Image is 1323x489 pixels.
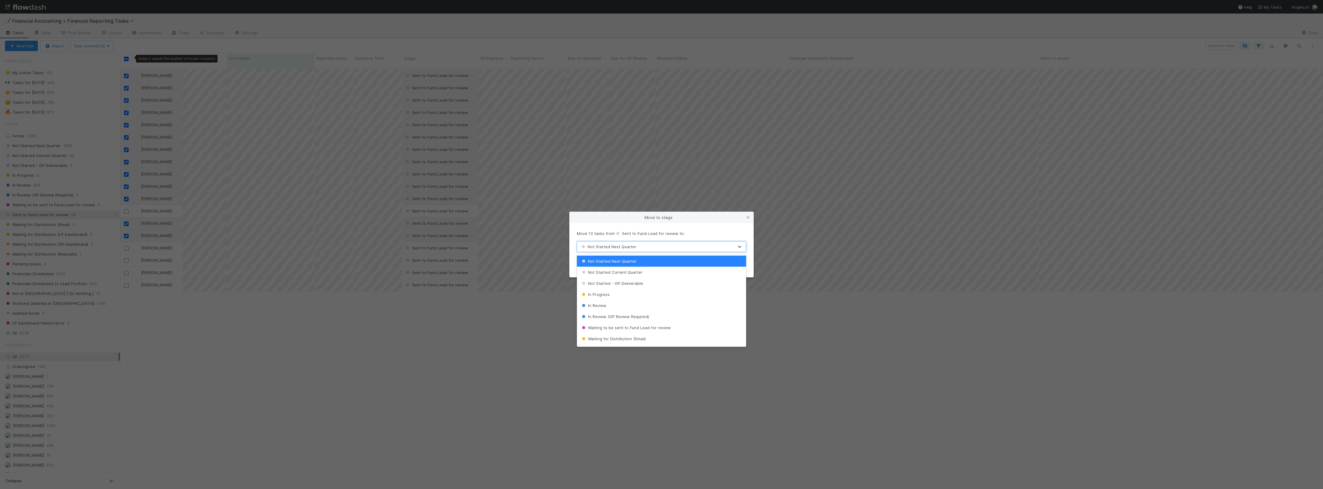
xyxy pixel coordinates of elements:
[581,314,649,319] span: In Review (GP Review Required)
[581,292,610,297] span: In Progress
[581,270,642,275] span: Not Started Current Quarter
[570,212,753,223] div: Move to stage
[580,244,636,249] span: Not Started Next Quarter
[581,259,637,264] span: Not Started Next Quarter
[615,231,678,236] span: Sent to Fund Lead for review
[581,325,671,330] span: Waiting to be sent to Fund Lead for review
[581,336,646,341] span: Waiting for Distribution (Email)
[581,281,643,286] span: Not Started - GP Deliverable
[581,303,606,308] span: In Review
[577,230,746,236] p: Move 13 tasks from to:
